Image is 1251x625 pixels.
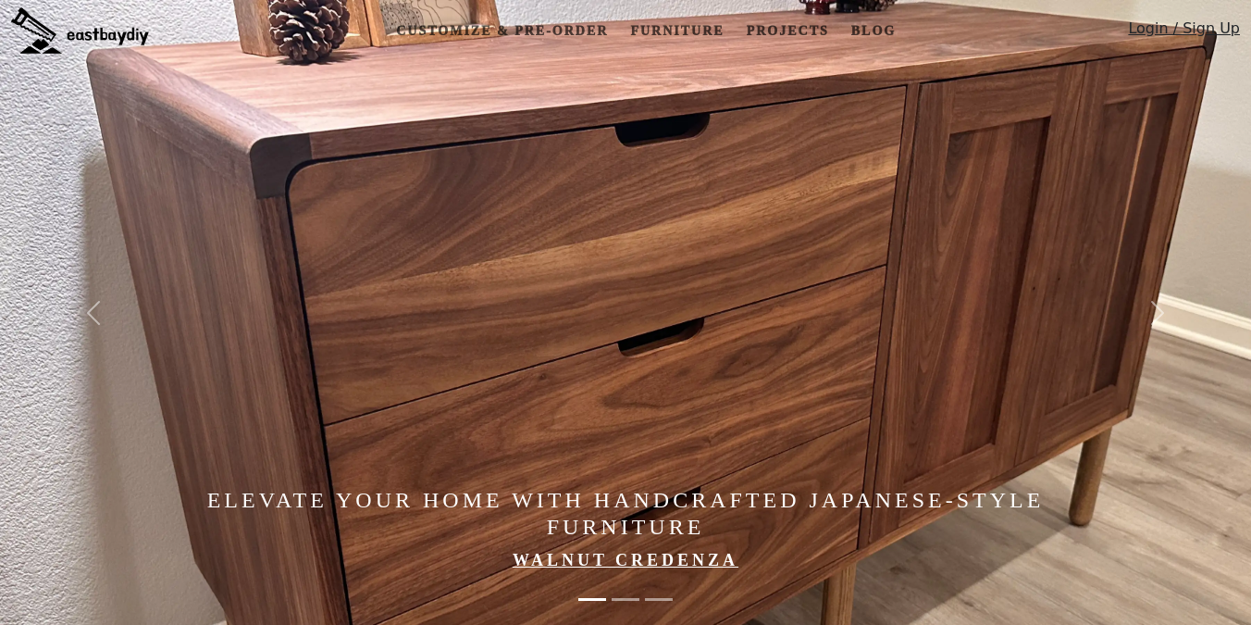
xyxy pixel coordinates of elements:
[612,589,639,610] button: Made in the Bay Area
[578,589,606,610] button: Elevate Your Home with Handcrafted Japanese-Style Furniture
[844,14,903,48] a: Blog
[188,487,1063,541] h4: Elevate Your Home with Handcrafted Japanese-Style Furniture
[623,14,731,48] a: Furniture
[11,7,149,54] img: eastbaydiy
[739,14,836,48] a: Projects
[1128,18,1240,48] a: Login / Sign Up
[389,14,615,48] a: Customize & Pre-order
[513,551,738,569] a: Walnut Credenza
[645,589,673,610] button: Made in the Bay Area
